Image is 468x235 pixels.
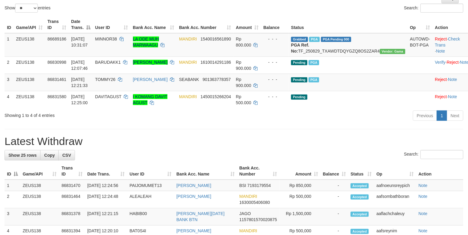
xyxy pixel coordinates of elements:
span: Accepted [351,195,369,200]
span: Copy 1610014291186 to clipboard [200,60,231,65]
span: MINNOR38 [95,37,117,41]
td: - [320,180,348,191]
span: Marked by aafkaynarin [309,37,320,42]
th: Balance: activate to sort column ascending [320,163,348,180]
span: SEABANK [179,77,199,82]
a: 1 [437,111,447,121]
span: [DATE] 10:31:07 [71,37,88,47]
td: 86831378 [59,208,85,226]
span: Marked by aafsreyleap [309,60,319,65]
a: Note [436,49,445,53]
th: ID [5,16,14,33]
a: LA ODE MUH MARWAAGU [133,37,159,47]
a: Note [448,77,457,82]
a: [PERSON_NAME] [177,229,211,233]
a: Note [419,183,428,188]
th: Amount: activate to sort column ascending [234,16,261,33]
div: - - - [263,94,286,100]
td: ZEUS138 [14,56,45,74]
span: [DATE] 12:07:46 [71,60,88,71]
td: ZEUS138 [20,208,59,226]
td: - [320,208,348,226]
td: HABIB00 [127,208,174,226]
span: 86689186 [47,37,66,41]
td: 2 [5,191,20,208]
span: Rp 900.000 [236,60,252,71]
a: Reject [447,60,459,65]
td: 1 [5,180,20,191]
td: 86831470 [59,180,85,191]
a: Copy [40,150,59,160]
span: MANDIRI [239,229,257,233]
span: Accepted [351,183,369,188]
a: Note [419,194,428,199]
span: 86830998 [47,60,66,65]
input: Search: [421,150,463,159]
a: Note [448,94,457,99]
span: Accepted [351,212,369,217]
span: CSV [62,153,71,158]
span: TOMMY26 [95,77,115,82]
h1: Latest Withdraw [5,135,463,147]
a: Note [419,229,428,233]
td: ZEUS138 [14,91,45,108]
a: Verify [435,60,446,65]
td: AUTOWD-BOT-PGA [408,33,433,57]
th: Amount: activate to sort column ascending [280,163,320,180]
td: ZEUS138 [14,74,45,91]
span: MANDIRI [239,194,257,199]
th: Trans ID: activate to sort column ascending [59,163,85,180]
td: - [320,191,348,208]
th: ID: activate to sort column descending [5,163,20,180]
div: - - - [263,59,286,65]
td: 3 [5,74,14,91]
span: Copy 1630005406080 to clipboard [239,200,270,205]
td: ZEUS138 [20,180,59,191]
span: [DATE] 12:21:33 [71,77,88,88]
th: Status [289,16,408,33]
span: Pending [291,60,307,65]
span: BARUDAKK1 [95,60,121,65]
span: BSI [239,183,246,188]
a: Previous [413,111,437,121]
th: Op: activate to sort column ascending [374,163,416,180]
span: MANDIRI [179,94,197,99]
div: Showing 1 to 4 of 4 entries [5,110,190,118]
span: Copy 901363778357 to clipboard [203,77,231,82]
th: Balance [261,16,289,33]
span: Grabbed [291,37,308,42]
a: Reject [435,94,447,99]
span: 86831580 [47,94,66,99]
td: aafsombathboran [374,191,416,208]
td: ZEUS138 [14,33,45,57]
td: 3 [5,208,20,226]
a: [PERSON_NAME] [177,194,211,199]
span: Marked by aafkaynarin [309,77,319,82]
label: Search: [404,4,463,13]
th: User ID: activate to sort column ascending [93,16,131,33]
span: Copy 1450015266204 to clipboard [200,94,231,99]
th: Status: activate to sort column ascending [348,163,374,180]
td: Rp 500,000 [280,191,320,208]
a: I KOMANG DAVIT AGUST [133,94,167,105]
td: aafnoeunsreypich [374,180,416,191]
span: Copy [44,153,55,158]
span: Copy 7193179554 to clipboard [247,183,271,188]
span: Pending [291,95,307,100]
td: TF_250829_TXAWDTDQYGZQ8OS2ZAR4 [289,33,408,57]
th: User ID: activate to sort column ascending [127,163,174,180]
span: Copy 1157801570020875 to clipboard [239,217,277,222]
span: Rp 800.000 [236,37,252,47]
span: Pending [291,77,307,82]
span: Accepted [351,229,369,234]
th: Date Trans.: activate to sort column ascending [85,163,127,180]
td: 86831464 [59,191,85,208]
a: CSV [58,150,75,160]
a: Reject [435,77,447,82]
span: Rp 900.000 [236,77,252,88]
th: Game/API: activate to sort column ascending [14,16,45,33]
span: DAVITAGUST [95,94,122,99]
a: Note [419,211,428,216]
td: [DATE] 12:21:15 [85,208,127,226]
span: PGA Pending [321,37,351,42]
